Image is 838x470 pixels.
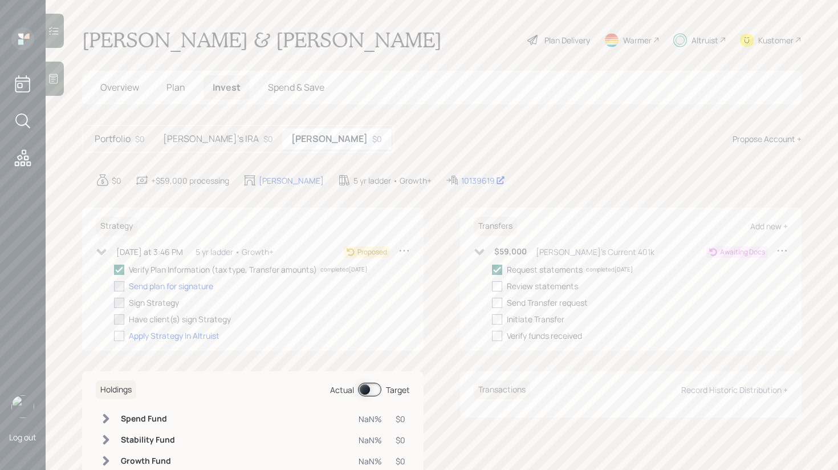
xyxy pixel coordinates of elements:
[372,133,382,145] div: $0
[681,384,788,395] div: Record Historic Distribution +
[691,34,718,46] div: Altruist
[151,175,229,187] div: +$59,000 processing
[96,380,136,399] h6: Holdings
[507,330,582,342] div: Verify funds received
[121,414,175,424] h6: Spend Fund
[536,246,654,258] div: [PERSON_NAME]'s Current 401k
[474,217,517,236] h6: Transfers
[758,34,794,46] div: Kustomer
[750,221,788,232] div: Add new +
[129,313,231,325] div: Have client(s) sign Strategy
[213,81,241,94] span: Invest
[586,265,633,274] div: completed [DATE]
[121,435,175,445] h6: Stability Fund
[95,133,131,144] h5: Portfolio
[544,34,590,46] div: Plan Delivery
[386,384,410,396] div: Target
[353,175,432,187] div: 5 yr ladder • Growth+
[396,413,405,425] div: $0
[623,34,652,46] div: Warmer
[100,81,139,94] span: Overview
[507,264,583,275] div: Request statements
[357,247,387,257] div: Proposed
[82,27,442,52] h1: [PERSON_NAME] & [PERSON_NAME]
[129,280,213,292] div: Send plan for signature
[733,133,802,145] div: Propose Account +
[163,133,259,144] h5: [PERSON_NAME]'s IRA
[135,133,145,145] div: $0
[96,217,137,236] h6: Strategy
[129,297,179,309] div: Sign Strategy
[196,246,274,258] div: 5 yr ladder • Growth+
[396,434,405,446] div: $0
[9,432,36,443] div: Log out
[507,297,588,309] div: Send Transfer request
[494,247,527,257] h6: $59,000
[129,264,317,275] div: Verify Plan Information (tax type, Transfer amounts)
[359,455,382,467] div: NaN%
[396,455,405,467] div: $0
[474,380,530,399] h6: Transactions
[129,330,219,342] div: Apply Strategy In Altruist
[263,133,273,145] div: $0
[112,175,121,187] div: $0
[320,265,367,274] div: completed [DATE]
[461,175,505,187] div: 10139619
[507,313,564,325] div: Initiate Transfer
[116,246,183,258] div: [DATE] at 3:46 PM
[330,384,354,396] div: Actual
[291,133,368,144] h5: [PERSON_NAME]
[359,413,382,425] div: NaN%
[359,434,382,446] div: NaN%
[166,81,185,94] span: Plan
[11,395,34,418] img: retirable_logo.png
[720,247,765,257] div: Awaiting Docs
[121,456,175,466] h6: Growth Fund
[268,81,324,94] span: Spend & Save
[259,175,324,187] div: [PERSON_NAME]
[507,280,578,292] div: Review statements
